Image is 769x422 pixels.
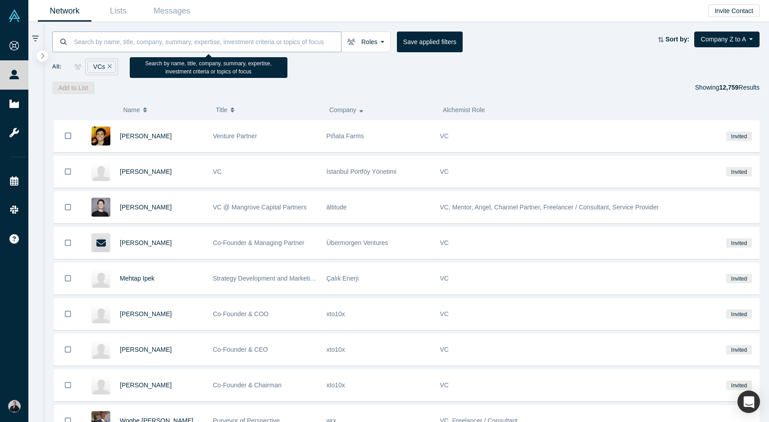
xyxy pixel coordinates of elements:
[327,132,364,140] span: ‎Piñata Farms
[327,204,347,211] span: āltitude
[120,239,172,246] a: [PERSON_NAME]
[440,310,449,318] span: VC
[329,100,433,119] button: Company
[440,275,449,282] span: VC
[216,100,228,119] span: Title
[695,82,760,94] div: Showing
[213,204,307,211] span: VC @ Mangrove Capital Partners
[91,269,110,288] img: Mehtap Ipek's Profile Image
[120,310,172,318] a: [PERSON_NAME]
[708,5,760,17] button: Invite Contact
[8,9,21,22] img: Alchemist Vault Logo
[665,36,689,43] strong: Sort by:
[8,400,21,413] img: Dan Smith's Account
[327,275,359,282] span: Çalık Enerji
[726,167,751,177] span: Invited
[213,132,257,140] span: Venture Partner
[327,381,345,389] span: xto10x
[726,345,751,354] span: Invited
[216,100,320,119] button: Title
[327,168,396,175] span: İstanbul Portföy Yönetimi
[54,120,82,152] button: Bookmark
[38,0,91,22] a: Network
[120,381,172,389] a: [PERSON_NAME]
[213,168,222,175] span: VC
[91,198,110,217] img: Torge Schwandt's Profile Image
[327,239,388,246] span: Übermorgen Ventures
[54,227,82,259] button: Bookmark
[120,132,172,140] a: [PERSON_NAME]
[91,304,110,323] img: Neeraj Aggarwal's Profile Image
[440,239,449,246] span: VC
[440,204,659,211] span: VC, Mentor, Angel, Channel Partner, Freelancer / Consultant, Service Provider
[120,168,172,175] a: [PERSON_NAME]
[726,274,751,283] span: Invited
[54,370,82,401] button: Bookmark
[694,32,760,47] button: Company Z to A
[120,346,172,353] a: [PERSON_NAME]
[726,309,751,319] span: Invited
[726,238,751,248] span: Invited
[213,346,268,353] span: Co-Founder & CEO
[213,310,269,318] span: Co-Founder & COO
[440,381,449,389] span: VC
[145,0,199,22] a: Messages
[213,381,282,389] span: Co-Founder & Chairman
[52,62,62,71] span: All:
[440,346,449,353] span: VC
[91,340,110,359] img: Saikiran Krishnamurthy's Profile Image
[91,127,110,145] img: Carlos Adame's Profile Image
[105,62,112,72] button: Remove Filter
[123,100,140,119] span: Name
[120,275,155,282] a: Mehtap Ipek
[726,132,751,141] span: Invited
[54,192,82,223] button: Bookmark
[440,132,449,140] span: VC
[123,100,206,119] button: Name
[213,275,341,282] span: Strategy Development and Marketing Director
[327,310,345,318] span: xto10x
[719,84,738,91] strong: 12,759
[726,381,751,390] span: Invited
[52,82,95,94] button: Add to List
[341,32,391,52] button: Roles
[443,106,485,113] span: Alchemist Role
[329,100,356,119] span: Company
[91,376,110,395] img: Binny Bansal's Profile Image
[120,204,172,211] a: [PERSON_NAME]
[73,31,341,52] input: Search by name, title, company, summary, expertise, investment criteria or topics of focus
[91,0,145,22] a: Lists
[327,346,345,353] span: xto10x
[719,84,760,91] span: Results
[87,61,116,73] div: VCs
[213,239,305,246] span: Co-Founder & Managing Partner
[54,263,82,294] button: Bookmark
[54,334,82,365] button: Bookmark
[440,168,449,175] span: VC
[54,299,82,330] button: Bookmark
[397,32,463,52] button: Save applied filters
[91,162,110,181] img: Sabahat Gümüştaş's Profile Image
[54,156,82,187] button: Bookmark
